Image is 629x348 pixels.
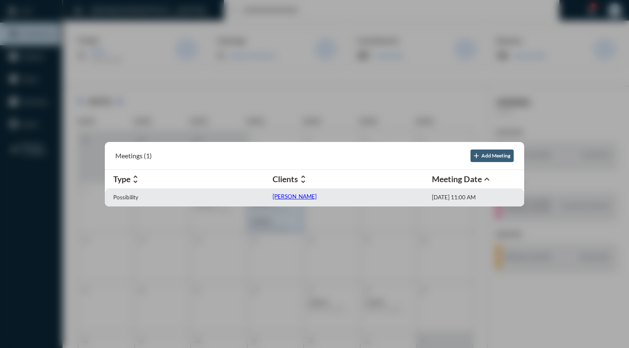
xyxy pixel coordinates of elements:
[432,174,482,184] h2: Meeting Date
[472,152,481,160] mat-icon: add
[113,194,138,201] p: Possibility
[482,174,492,184] mat-icon: expand_less
[273,174,298,184] h2: Clients
[115,152,152,160] h2: Meetings (1)
[113,174,130,184] h2: Type
[470,150,514,162] button: Add Meeting
[298,174,308,184] mat-icon: unfold_more
[273,193,317,200] p: [PERSON_NAME]
[130,174,140,184] mat-icon: unfold_more
[432,194,476,201] p: [DATE] 11:00 AM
